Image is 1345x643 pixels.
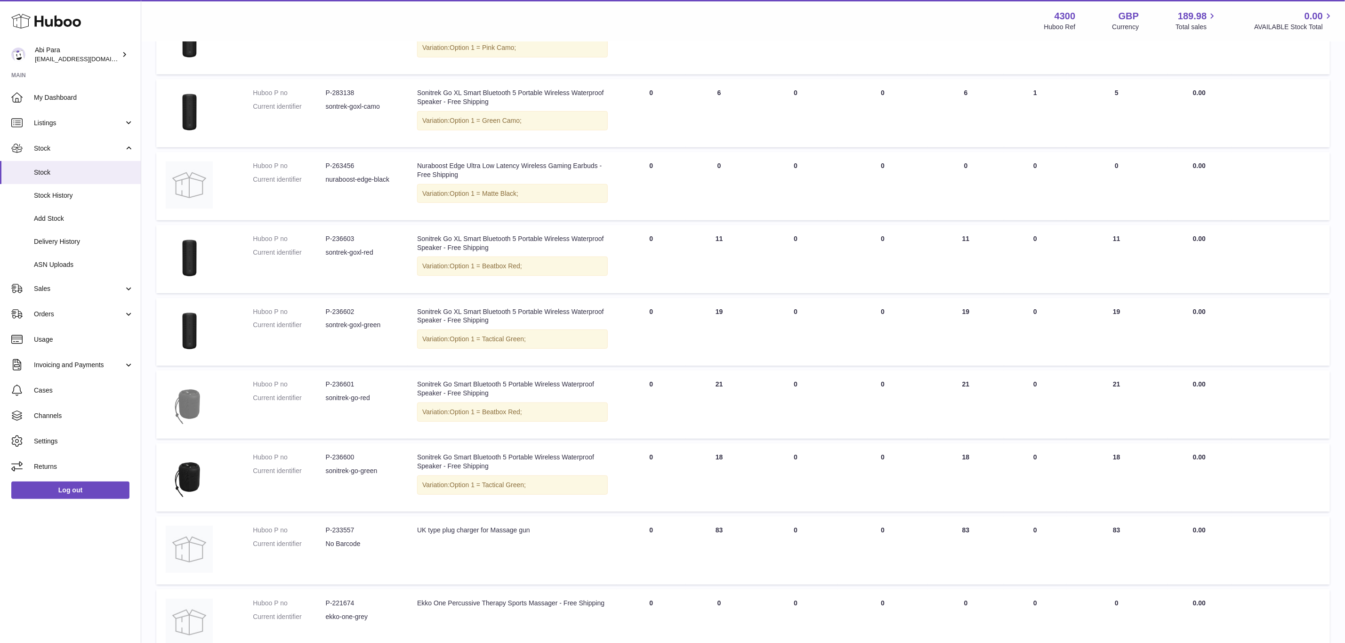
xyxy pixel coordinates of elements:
dt: Huboo P no [253,599,325,608]
span: Cases [34,386,134,395]
dd: P-263456 [326,161,398,170]
img: product image [166,88,213,136]
span: Settings [34,437,134,446]
dt: Current identifier [253,175,325,184]
dd: ekko-one-grey [326,612,398,621]
dd: P-221674 [326,599,398,608]
span: Sales [34,284,124,293]
td: 18 [1066,443,1168,512]
td: 83 [1066,516,1168,585]
span: 0 [881,89,885,96]
span: 0.00 [1193,599,1206,607]
dd: sonitrek-go-red [326,394,398,402]
span: 0.00 [1193,380,1206,388]
td: 0 [753,152,838,220]
dd: sontrek-goxl-red [326,248,398,257]
span: Usage [34,335,134,344]
td: 21 [927,370,1004,439]
dd: nuraboost-edge-black [326,175,398,184]
dd: sontrek-goxl-green [326,321,398,330]
span: Option 1 = Matte Black; [450,190,518,197]
span: 0 [881,380,885,388]
td: 19 [685,298,753,366]
dt: Current identifier [253,321,325,330]
td: 83 [685,516,753,585]
span: Option 1 = Tactical Green; [450,335,526,343]
dd: P-283138 [326,88,398,97]
td: 0 [617,79,685,147]
div: Ekko One Percussive Therapy Sports Massager - Free Shipping [417,599,608,608]
td: 0 [1004,152,1066,220]
img: product image [166,526,213,573]
span: Delivery History [34,237,134,246]
div: Variation: [417,38,608,57]
td: 0 [753,298,838,366]
span: My Dashboard [34,93,134,102]
span: 0 [881,599,885,607]
td: 11 [685,225,753,293]
span: 0.00 [1193,308,1206,315]
dt: Huboo P no [253,380,325,389]
span: Listings [34,119,124,128]
img: product image [166,453,213,500]
div: Sonitrek Go XL Smart Bluetooth 5 Portable Wireless Waterproof Speaker - Free Shipping [417,88,608,106]
div: Currency [1112,23,1139,32]
span: Invoicing and Payments [34,361,124,370]
img: product image [166,161,213,209]
span: Total sales [1176,23,1217,32]
td: 0 [617,370,685,439]
span: [EMAIL_ADDRESS][DOMAIN_NAME] [35,55,138,63]
span: 189.98 [1178,10,1207,23]
span: Option 1 = Beatbox Red; [450,262,522,270]
div: Variation: [417,257,608,276]
dt: Huboo P no [253,234,325,243]
a: 189.98 Total sales [1176,10,1217,32]
td: 0 [617,298,685,366]
td: 0 [617,516,685,585]
dt: Huboo P no [253,453,325,462]
td: 0 [753,225,838,293]
td: 0 [1066,152,1168,220]
div: Abi Para [35,46,120,64]
span: 0.00 [1193,235,1206,242]
td: 0 [617,225,685,293]
span: 0 [881,526,885,534]
td: 0 [1004,225,1066,293]
td: 6 [685,79,753,147]
dt: Huboo P no [253,88,325,97]
span: Stock History [34,191,134,200]
td: 83 [927,516,1004,585]
span: Returns [34,462,134,471]
div: Nuraboost Edge Ultra Low Latency Wireless Gaming Earbuds - Free Shipping [417,161,608,179]
img: product image [166,234,213,281]
dd: sontrek-goxl-camo [326,102,398,111]
span: 0.00 [1305,10,1323,23]
td: 0 [1004,443,1066,512]
td: 0 [1004,516,1066,585]
span: Stock [34,144,124,153]
span: 0.00 [1193,89,1206,96]
td: 1 [1004,79,1066,147]
dd: P-236600 [326,453,398,462]
dd: P-233557 [326,526,398,535]
div: Variation: [417,111,608,130]
div: Variation: [417,330,608,349]
img: internalAdmin-4300@internal.huboo.com [11,48,25,62]
td: 0 [1004,370,1066,439]
td: 5 [1066,79,1168,147]
span: 0 [881,308,885,315]
dt: Huboo P no [253,161,325,170]
div: Huboo Ref [1044,23,1076,32]
td: 6 [927,79,1004,147]
dd: sonitrek-go-green [326,466,398,475]
td: 19 [927,298,1004,366]
span: 0.00 [1193,453,1206,461]
td: 18 [685,443,753,512]
a: 0.00 AVAILABLE Stock Total [1254,10,1334,32]
span: 0 [881,162,885,169]
td: 0 [753,516,838,585]
dt: Current identifier [253,394,325,402]
span: ASN Uploads [34,260,134,269]
img: product image [166,380,213,427]
div: Sonitrek Go Smart Bluetooth 5 Portable Wireless Waterproof Speaker - Free Shipping [417,453,608,471]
